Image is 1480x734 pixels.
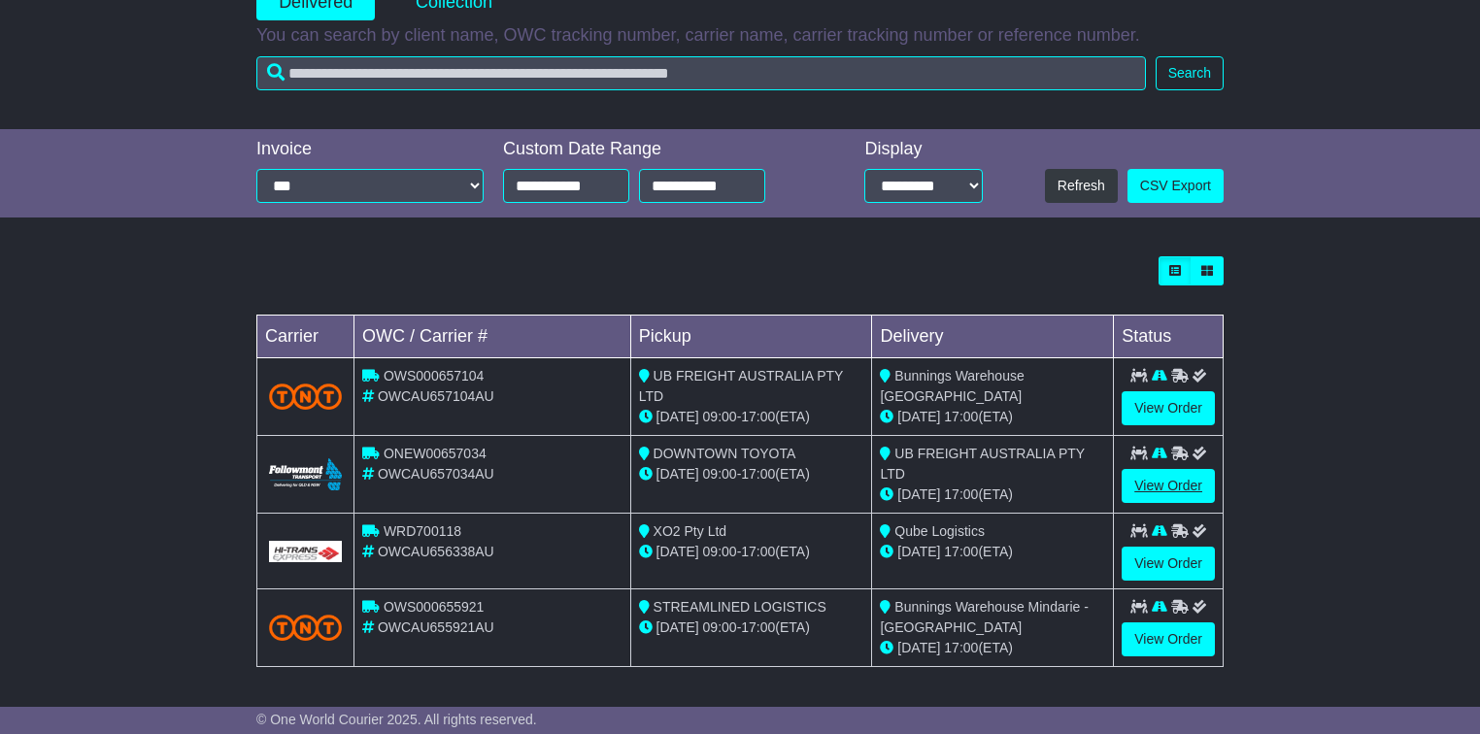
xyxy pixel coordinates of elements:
[880,407,1105,427] div: (ETA)
[269,458,342,490] img: Followmont_Transport.png
[384,599,485,615] span: OWS000655921
[1156,56,1224,90] button: Search
[897,544,940,559] span: [DATE]
[880,446,1084,482] span: UB FREIGHT AUSTRALIA PTY LTD
[378,619,494,635] span: OWCAU655921AU
[654,446,796,461] span: DOWNTOWN TOYOTA
[354,316,631,358] td: OWC / Carrier #
[269,541,342,562] img: GetCarrierServiceLogo
[897,486,940,502] span: [DATE]
[269,384,342,410] img: TNT_Domestic.png
[656,544,699,559] span: [DATE]
[378,388,494,404] span: OWCAU657104AU
[880,638,1105,658] div: (ETA)
[639,542,864,562] div: - (ETA)
[872,316,1114,358] td: Delivery
[944,486,978,502] span: 17:00
[1114,316,1224,358] td: Status
[1122,391,1215,425] a: View Order
[639,368,843,404] span: UB FREIGHT AUSTRALIA PTY LTD
[880,484,1105,505] div: (ETA)
[880,599,1088,635] span: Bunnings Warehouse Mindarie - [GEOGRAPHIC_DATA]
[741,466,775,482] span: 17:00
[639,464,864,484] div: - (ETA)
[703,619,737,635] span: 09:00
[654,599,826,615] span: STREAMLINED LOGISTICS
[639,617,864,638] div: - (ETA)
[703,409,737,424] span: 09:00
[378,466,494,482] span: OWCAU657034AU
[656,409,699,424] span: [DATE]
[378,544,494,559] span: OWCAU656338AU
[741,409,775,424] span: 17:00
[1122,469,1215,503] a: View Order
[656,619,699,635] span: [DATE]
[257,316,354,358] td: Carrier
[639,407,864,427] div: - (ETA)
[384,523,461,539] span: WRD700118
[703,544,737,559] span: 09:00
[741,619,775,635] span: 17:00
[1045,169,1118,203] button: Refresh
[269,615,342,641] img: TNT_Domestic.png
[897,409,940,424] span: [DATE]
[944,409,978,424] span: 17:00
[864,139,983,160] div: Display
[384,368,485,384] span: OWS000657104
[741,544,775,559] span: 17:00
[654,523,726,539] span: XO2 Pty Ltd
[256,712,537,727] span: © One World Courier 2025. All rights reserved.
[656,466,699,482] span: [DATE]
[880,368,1024,404] span: Bunnings Warehouse [GEOGRAPHIC_DATA]
[894,523,985,539] span: Qube Logistics
[1122,547,1215,581] a: View Order
[944,640,978,655] span: 17:00
[880,542,1105,562] div: (ETA)
[944,544,978,559] span: 17:00
[256,139,484,160] div: Invoice
[1122,622,1215,656] a: View Order
[256,25,1224,47] p: You can search by client name, OWC tracking number, carrier name, carrier tracking number or refe...
[1127,169,1224,203] a: CSV Export
[384,446,487,461] span: ONEW00657034
[630,316,872,358] td: Pickup
[703,466,737,482] span: 09:00
[897,640,940,655] span: [DATE]
[503,139,813,160] div: Custom Date Range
